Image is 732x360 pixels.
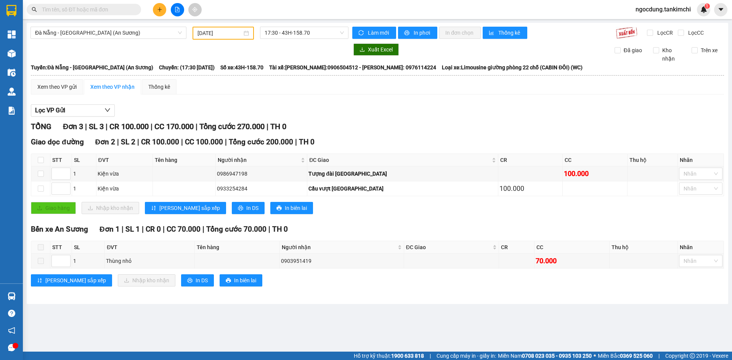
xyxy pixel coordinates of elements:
th: SL [72,154,96,166]
span: aim [192,7,197,12]
span: bar-chart [489,30,495,36]
span: Lọc VP Gửi [35,106,65,115]
th: ĐVT [105,241,195,254]
span: CC 70.000 [167,225,201,234]
span: | [295,138,297,146]
span: SL 3 [89,122,104,131]
span: In biên lai [234,276,256,285]
span: TH 0 [272,225,288,234]
span: | [225,138,227,146]
button: printerIn DS [181,274,214,286]
button: In đơn chọn [439,27,481,39]
span: TH 0 [299,138,315,146]
span: 17:30 - 43H-158.70 [265,27,344,38]
strong: 0369 525 060 [620,353,653,359]
button: printerIn biên lai [270,202,313,214]
span: ĐC Giao [309,156,490,164]
span: message [8,344,15,351]
span: Đã giao [621,46,645,54]
span: | [137,138,139,146]
span: Đà Nẵng - Sài Gòn (An Sương) [35,27,182,38]
span: 1 [706,3,708,9]
th: CC [563,154,628,166]
span: download [360,47,365,53]
div: 0933254284 [217,184,306,193]
span: | [85,122,87,131]
span: TỔNG [31,122,51,131]
button: aim [188,3,202,16]
span: copyright [690,353,695,358]
div: 1 [73,170,95,178]
div: Thống kê [148,83,170,91]
button: syncLàm mới [352,27,396,39]
div: Kiện vừa [98,170,151,178]
button: downloadNhập kho nhận [82,202,139,214]
span: ⚪️ [594,354,596,357]
span: Lọc CC [685,29,705,37]
div: 100.000 [499,183,562,194]
span: Lọc CR [654,29,674,37]
th: CR [499,241,535,254]
strong: 1900 633 818 [391,353,424,359]
span: notification [8,327,15,334]
div: 0903951419 [281,257,402,265]
div: Nhãn [680,243,722,251]
img: dashboard-icon [8,30,16,38]
sup: 1 [705,3,710,9]
span: printer [226,278,231,284]
span: Đơn 2 [95,138,116,146]
span: CC 100.000 [185,138,223,146]
button: printerIn biên lai [220,274,262,286]
button: uploadGiao hàng [31,202,76,214]
th: Tên hàng [153,154,216,166]
span: CR 100.000 [109,122,149,131]
img: warehouse-icon [8,50,16,58]
th: CC [535,241,610,254]
span: ngocdung.tankimchi [629,5,697,14]
div: Tượng đài [GEOGRAPHIC_DATA] [308,170,497,178]
span: printer [238,205,243,211]
button: printerIn DS [232,202,265,214]
div: Kiện vừa [98,184,151,193]
span: In biên lai [285,204,307,212]
span: | [117,138,119,146]
div: 1 [73,184,95,193]
button: downloadNhập kho nhận [118,274,175,286]
div: 100.000 [564,168,626,179]
span: Chuyến: (17:30 [DATE]) [159,63,215,72]
span: | [430,352,431,360]
th: CR [498,154,563,166]
span: Tài xế: [PERSON_NAME]:0906504512 - [PERSON_NAME]: 0976114224 [269,63,436,72]
span: down [104,107,111,113]
span: | [151,122,152,131]
span: Miền Bắc [598,352,653,360]
span: question-circle [8,310,15,317]
img: warehouse-icon [8,292,16,300]
div: 1 [73,257,103,265]
span: Kho nhận [659,46,686,63]
span: | [163,225,165,234]
span: search [32,7,37,12]
span: Làm mới [368,29,390,37]
div: Nhãn [680,156,722,164]
th: Thu hộ [610,241,678,254]
span: Người nhận [218,156,299,164]
span: file-add [175,7,180,12]
div: Xem theo VP nhận [90,83,135,91]
span: | [142,225,144,234]
button: sort-ascending[PERSON_NAME] sắp xếp [145,202,226,214]
strong: 0708 023 035 - 0935 103 250 [522,353,592,359]
img: solution-icon [8,107,16,115]
span: | [266,122,268,131]
span: Đơn 1 [100,225,120,234]
span: sync [358,30,365,36]
div: Cầu vượt [GEOGRAPHIC_DATA] [308,184,497,193]
button: Lọc VP Gửi [31,104,115,117]
span: | [268,225,270,234]
button: sort-ascending[PERSON_NAME] sắp xếp [31,274,112,286]
img: warehouse-icon [8,88,16,96]
th: STT [50,241,72,254]
img: warehouse-icon [8,69,16,77]
span: CC 170.000 [154,122,194,131]
img: icon-new-feature [700,6,707,13]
